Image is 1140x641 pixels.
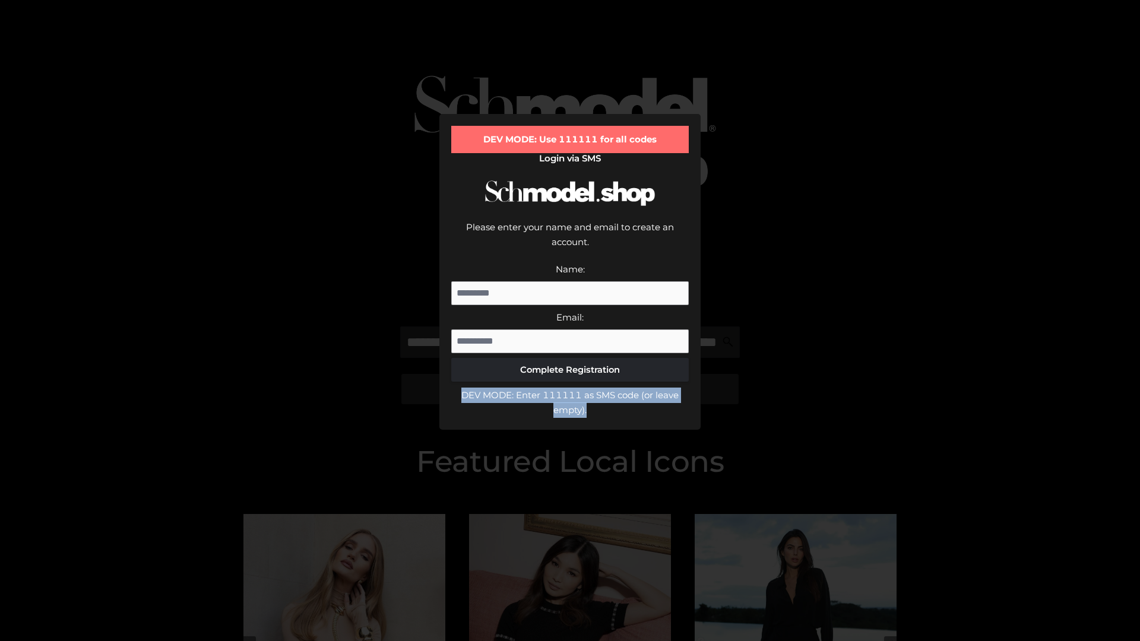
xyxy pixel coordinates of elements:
label: Email: [556,312,584,323]
img: Schmodel Logo [481,170,659,217]
label: Name: [556,264,585,275]
div: Please enter your name and email to create an account. [451,220,689,262]
div: DEV MODE: Enter 111111 as SMS code (or leave empty). [451,388,689,418]
button: Complete Registration [451,358,689,382]
div: DEV MODE: Use 111111 for all codes [451,126,689,153]
h2: Login via SMS [451,153,689,164]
